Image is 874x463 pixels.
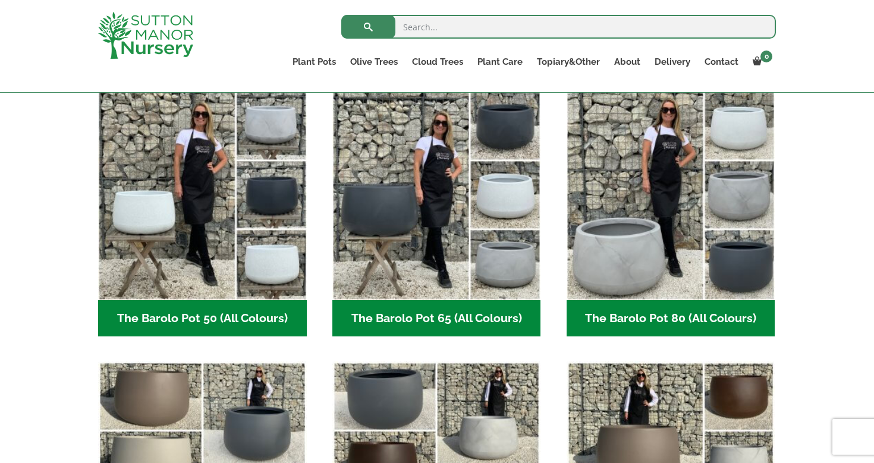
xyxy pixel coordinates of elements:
a: Topiary&Other [530,53,607,70]
h2: The Barolo Pot 65 (All Colours) [332,300,541,337]
a: Delivery [647,53,697,70]
img: The Barolo Pot 80 (All Colours) [567,92,775,300]
a: Visit product category The Barolo Pot 80 (All Colours) [567,92,775,336]
img: The Barolo Pot 50 (All Colours) [98,92,307,300]
a: Visit product category The Barolo Pot 50 (All Colours) [98,92,307,336]
a: 0 [746,53,776,70]
input: Search... [341,15,776,39]
a: Contact [697,53,746,70]
a: Visit product category The Barolo Pot 65 (All Colours) [332,92,541,336]
span: 0 [760,51,772,62]
img: The Barolo Pot 65 (All Colours) [332,92,541,300]
a: Plant Pots [285,53,343,70]
a: Plant Care [470,53,530,70]
img: logo [98,12,193,59]
h2: The Barolo Pot 80 (All Colours) [567,300,775,337]
a: About [607,53,647,70]
a: Olive Trees [343,53,405,70]
h2: The Barolo Pot 50 (All Colours) [98,300,307,337]
a: Cloud Trees [405,53,470,70]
